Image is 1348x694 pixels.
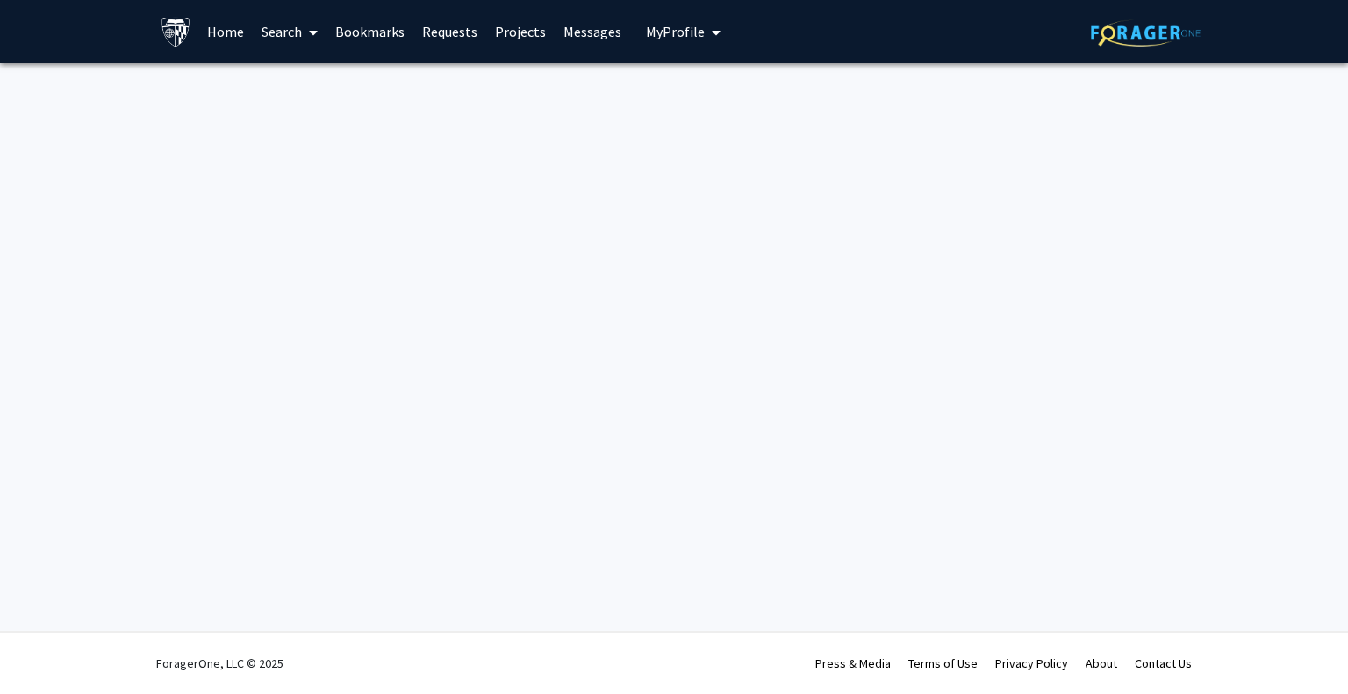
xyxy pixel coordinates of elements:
[198,1,253,62] a: Home
[1086,655,1117,671] a: About
[13,615,75,681] iframe: Chat
[486,1,555,62] a: Projects
[156,633,283,694] div: ForagerOne, LLC © 2025
[995,655,1068,671] a: Privacy Policy
[413,1,486,62] a: Requests
[815,655,891,671] a: Press & Media
[908,655,978,671] a: Terms of Use
[1135,655,1192,671] a: Contact Us
[646,23,705,40] span: My Profile
[1091,19,1201,47] img: ForagerOne Logo
[326,1,413,62] a: Bookmarks
[253,1,326,62] a: Search
[161,17,191,47] img: Johns Hopkins University Logo
[555,1,630,62] a: Messages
